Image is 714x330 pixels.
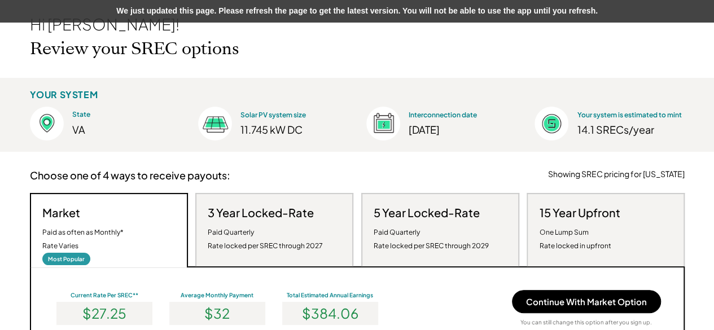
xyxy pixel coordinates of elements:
[198,107,232,140] img: Size%403x.png
[30,169,230,182] h3: Choose one of 4 ways to receive payouts:
[42,253,90,265] div: Most Popular
[208,205,314,220] h3: 3 Year Locked-Rate
[54,291,155,299] div: Current Rate Per SREC**
[167,291,268,299] div: Average Monthly Payment
[535,107,568,140] img: Estimated%403x.png
[520,319,652,326] div: You can still change this option after you sign up.
[577,123,684,136] div: 14.1 SRECs/year
[208,226,323,253] div: Paid Quarterly Rate locked per SREC through 2027
[42,205,80,220] h3: Market
[282,302,378,325] div: $384.06
[374,226,489,253] div: Paid Quarterly Rate locked per SREC through 2029
[30,14,179,34] div: Hi [PERSON_NAME]!
[30,39,239,59] h2: Review your SREC options
[374,205,480,220] h3: 5 Year Locked-Rate
[72,122,171,137] div: VA
[72,110,171,120] div: State
[279,291,381,299] div: Total Estimated Annual Earnings
[240,123,339,136] div: 11.745 kW DC
[42,226,124,253] div: Paid as often as Monthly* Rate Varies
[56,302,152,325] div: $27.25
[539,205,620,220] h3: 15 Year Upfront
[409,111,507,120] div: Interconnection date
[539,226,611,253] div: One Lump Sum Rate locked in upfront
[30,89,98,101] div: YOUR SYSTEM
[409,123,507,136] div: [DATE]
[169,302,265,325] div: $32
[577,111,681,120] div: Your system is estimated to mint
[366,107,400,140] img: Interconnection%403x.png
[30,107,64,140] img: Location%403x.png
[548,169,685,180] div: Showing SREC pricing for [US_STATE]
[240,111,339,120] div: Solar PV system size
[512,290,661,313] button: Continue With Market Option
